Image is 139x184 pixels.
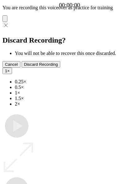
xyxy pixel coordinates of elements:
button: Cancel [2,61,20,68]
li: 1× [15,90,137,96]
span: 1 [5,69,7,73]
li: 2× [15,101,137,107]
li: 0.25× [15,79,137,85]
h2: Discard Recording? [2,36,137,44]
li: 0.5× [15,85,137,90]
button: 1× [2,68,12,74]
a: 00:00:00 [59,2,80,9]
p: You are recording this voiceover as practice for training [2,5,137,10]
li: You will not be able to recover this once discarded. [15,51,137,56]
button: Discard Recording [22,61,61,68]
li: 1.5× [15,96,137,101]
